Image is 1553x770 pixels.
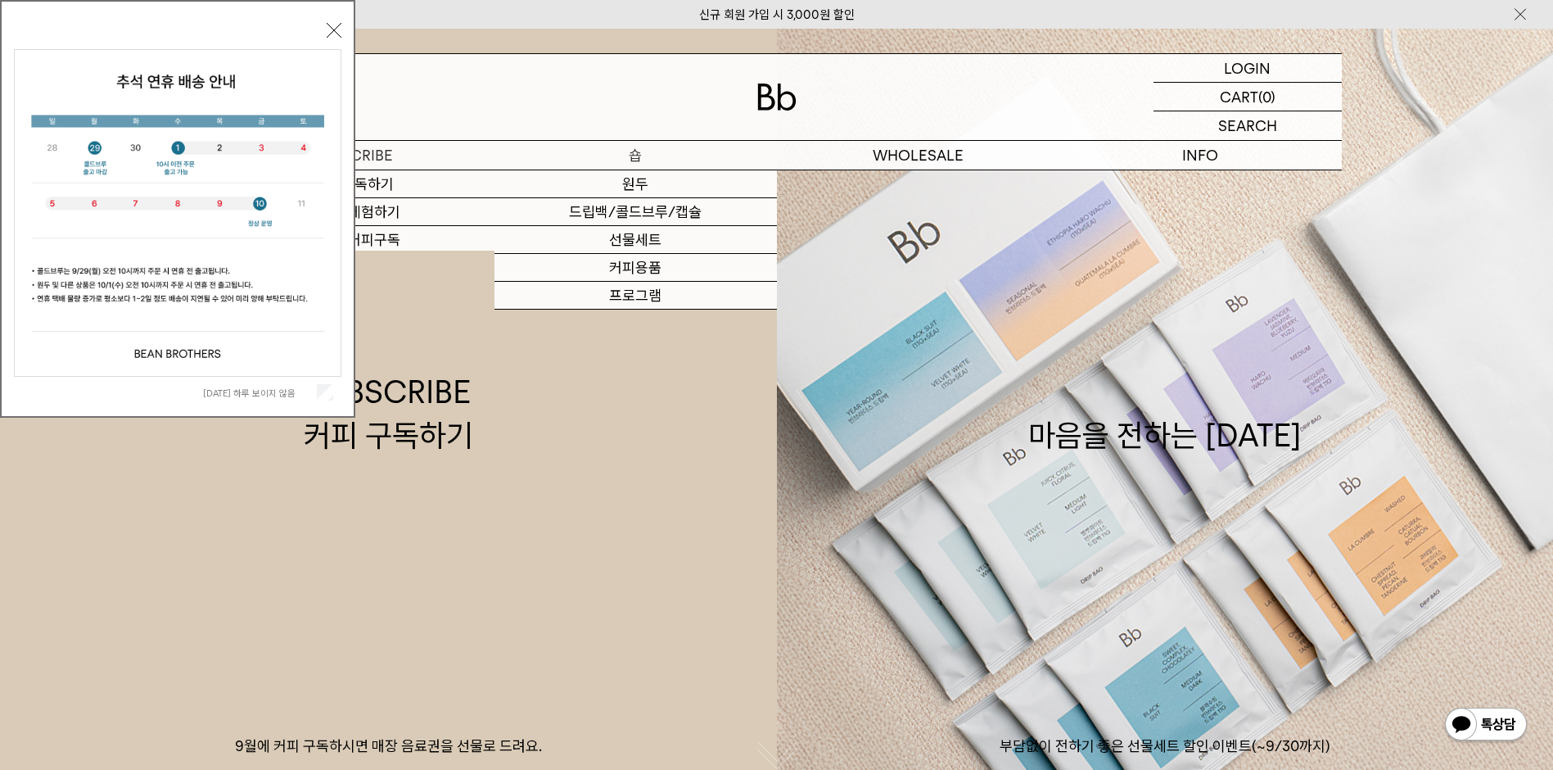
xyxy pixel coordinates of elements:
[1218,111,1277,140] p: SEARCH
[1443,706,1528,745] img: 카카오톡 채널 1:1 채팅 버튼
[1224,54,1271,82] p: LOGIN
[1258,83,1275,111] p: (0)
[699,7,855,22] a: 신규 회원 가입 시 3,000원 할인
[304,370,473,457] div: SUBSCRIBE 커피 구독하기
[203,387,314,399] label: [DATE] 하루 보이지 않음
[494,254,777,282] a: 커피용품
[494,141,777,170] a: 숍
[494,198,777,226] a: 드립백/콜드브루/캡슐
[777,141,1059,170] p: WHOLESALE
[327,23,341,38] button: 닫기
[1153,54,1342,83] a: LOGIN
[1028,370,1302,457] div: 마음을 전하는 [DATE]
[15,50,341,376] img: 5e4d662c6b1424087153c0055ceb1a13_140731.jpg
[1220,83,1258,111] p: CART
[494,226,777,254] a: 선물세트
[1153,83,1342,111] a: CART (0)
[494,282,777,310] a: 프로그램
[757,84,797,111] img: 로고
[1059,141,1342,170] p: INFO
[494,170,777,198] a: 원두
